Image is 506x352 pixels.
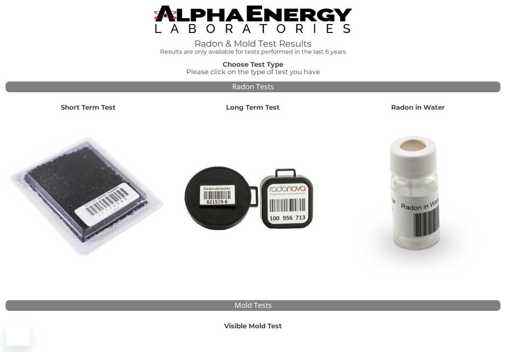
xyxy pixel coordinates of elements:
strong: Short Term Test [61,103,116,112]
strong: Choose Test Type [223,60,283,69]
strong: Radon in Water [391,103,445,112]
span: Please click on the type of test you have [186,68,320,76]
h1: Radon & Mold Test Results [154,39,352,49]
strong: Long Term Test [226,103,280,112]
img: TightCrop.jpg [154,6,352,33]
iframe: Button to launch messaging window [6,322,30,346]
div: Mold Tests [6,300,500,311]
img: RadoninWater.jpg [339,117,497,276]
img: ShortTerm.jpg [9,117,167,276]
div: Radon Tests [6,82,500,92]
strong: Visible Mold Test [224,322,282,330]
h4: Results are only available for tests performed in the last 6 years [154,49,352,55]
img: Radtrak2vsRadtrak3.jpg [173,117,332,276]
